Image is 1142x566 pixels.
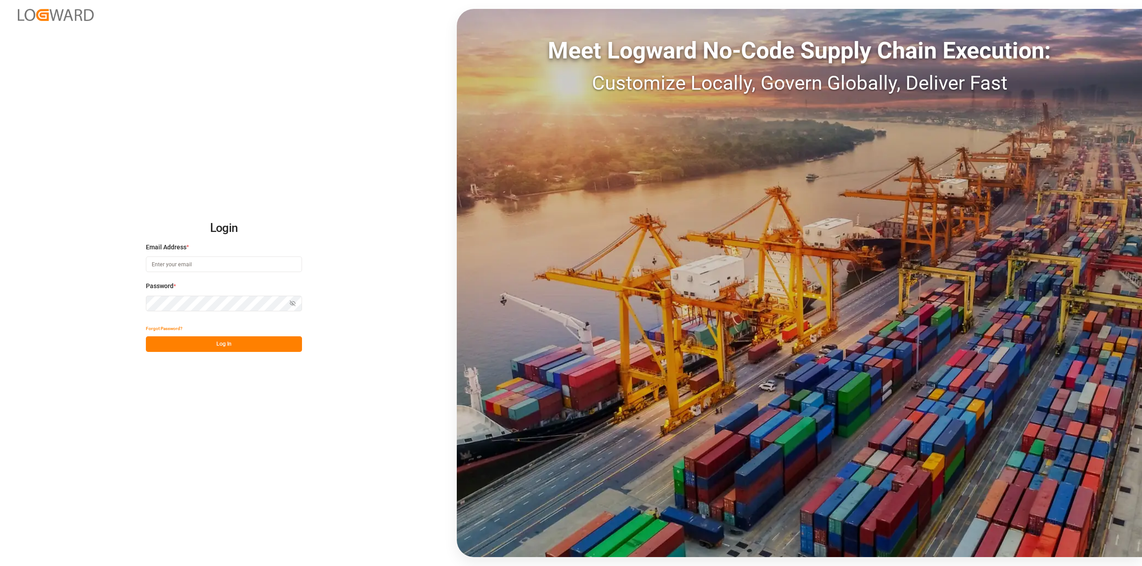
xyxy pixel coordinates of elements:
img: Logward_new_orange.png [18,9,94,21]
div: Meet Logward No-Code Supply Chain Execution: [457,33,1142,68]
h2: Login [146,214,302,243]
button: Forgot Password? [146,321,182,336]
input: Enter your email [146,256,302,272]
span: Password [146,281,174,291]
span: Email Address [146,243,186,252]
div: Customize Locally, Govern Globally, Deliver Fast [457,68,1142,98]
button: Log In [146,336,302,352]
